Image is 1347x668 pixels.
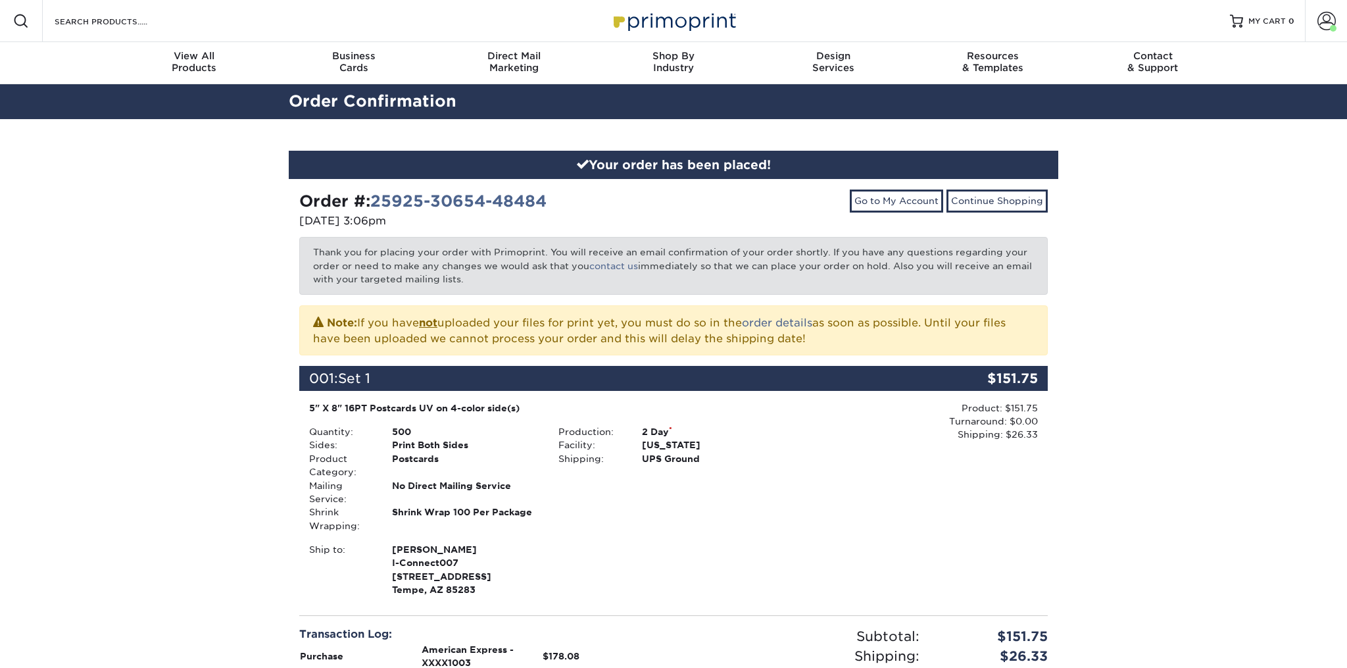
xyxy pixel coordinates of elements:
p: Thank you for placing your order with Primoprint. You will receive an email confirmation of your ... [299,237,1048,294]
div: Subtotal: [673,627,929,646]
div: [US_STATE] [632,438,798,451]
strong: American Express - XXXX1003 [422,644,514,668]
span: Design [753,50,913,62]
span: Shop By [594,50,754,62]
div: $151.75 [923,366,1048,391]
div: UPS Ground [632,452,798,465]
div: Postcards [382,452,549,479]
div: No Direct Mailing Service [382,479,549,506]
strong: Purchase [300,651,343,661]
a: 25925-30654-48484 [370,192,547,211]
b: not [419,317,437,329]
div: Sides: [299,438,382,451]
div: 500 [382,425,549,438]
a: Go to My Account [850,190,943,212]
div: Your order has been placed! [289,151,1058,180]
span: Set 1 [338,371,370,386]
a: View AllProducts [114,42,274,84]
a: BusinessCards [274,42,434,84]
a: Direct MailMarketing [434,42,594,84]
div: 5" X 8" 16PT Postcards UV on 4-color side(s) [309,401,789,415]
div: Industry [594,50,754,74]
div: Products [114,50,274,74]
div: 2 Day [632,425,798,438]
div: Shrink Wrap 100 Per Package [382,505,549,532]
span: Business [274,50,434,62]
div: Product Category: [299,452,382,479]
div: Quantity: [299,425,382,438]
div: Shipping: [673,646,929,666]
img: Primoprint [608,7,739,35]
div: Mailing Service: [299,479,382,506]
div: & Templates [913,50,1073,74]
div: Transaction Log: [299,627,664,642]
a: order details [742,317,812,329]
span: Contact [1073,50,1233,62]
span: [PERSON_NAME] [392,543,539,556]
input: SEARCH PRODUCTS..... [53,13,182,29]
p: If you have uploaded your files for print yet, you must do so in the as soon as possible. Until y... [313,314,1034,347]
div: Print Both Sides [382,438,549,451]
span: Resources [913,50,1073,62]
strong: Note: [327,317,357,329]
div: Product: $151.75 Turnaround: $0.00 Shipping: $26.33 [798,401,1038,442]
span: I-Connect007 [392,556,539,569]
strong: $178.08 [543,651,579,661]
strong: Order #: [299,192,547,211]
span: Direct Mail [434,50,594,62]
div: & Support [1073,50,1233,74]
a: Resources& Templates [913,42,1073,84]
span: [STREET_ADDRESS] [392,570,539,583]
div: Ship to: [299,543,382,597]
p: [DATE] 3:06pm [299,213,664,229]
h2: Order Confirmation [279,90,1068,114]
a: Contact& Support [1073,42,1233,84]
span: View All [114,50,274,62]
div: Production: [549,425,631,438]
strong: Tempe, AZ 85283 [392,543,539,595]
div: Shipping: [549,452,631,465]
a: DesignServices [753,42,913,84]
div: Shrink Wrapping: [299,505,382,532]
a: Shop ByIndustry [594,42,754,84]
a: Continue Shopping [946,190,1048,212]
div: 001: [299,366,923,391]
div: Services [753,50,913,74]
div: Facility: [549,438,631,451]
div: Cards [274,50,434,74]
div: $151.75 [929,627,1058,646]
span: MY CART [1248,16,1286,27]
a: contact us [589,261,638,271]
span: 0 [1288,16,1294,26]
div: Marketing [434,50,594,74]
div: $26.33 [929,646,1058,666]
